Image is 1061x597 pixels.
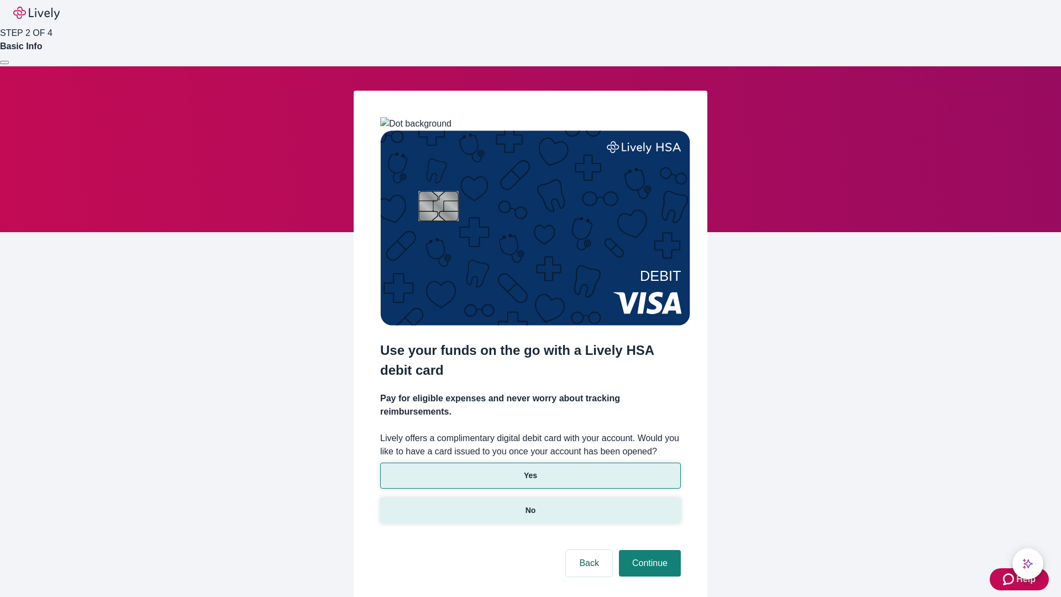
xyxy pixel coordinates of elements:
[526,505,536,516] p: No
[13,7,60,20] img: Lively
[1016,573,1036,586] span: Help
[380,463,681,489] button: Yes
[566,550,612,577] button: Back
[380,117,451,130] img: Dot background
[380,392,681,418] h4: Pay for eligible expenses and never worry about tracking reimbursements.
[990,568,1049,590] button: Zendesk support iconHelp
[1003,573,1016,586] svg: Zendesk support icon
[619,550,681,577] button: Continue
[1022,558,1033,569] svg: Lively AI Assistant
[380,498,681,523] button: No
[380,130,690,326] img: Debit card
[1012,548,1043,579] button: chat
[380,432,681,458] label: Lively offers a complimentary digital debit card with your account. Would you like to have a card...
[380,341,681,380] h2: Use your funds on the go with a Lively HSA debit card
[524,470,537,481] p: Yes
